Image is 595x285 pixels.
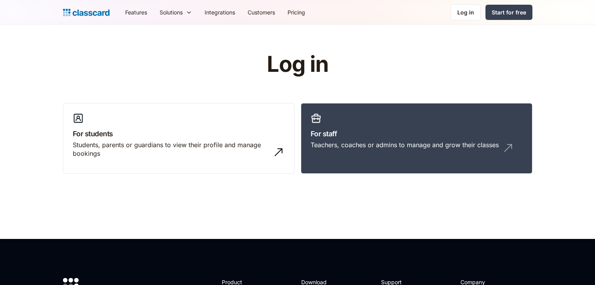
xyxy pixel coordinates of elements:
[73,128,285,139] h3: For students
[173,52,422,77] h1: Log in
[153,4,198,21] div: Solutions
[451,4,481,20] a: Log in
[492,8,526,16] div: Start for free
[63,7,110,18] a: Logo
[73,141,269,158] div: Students, parents or guardians to view their profile and manage bookings
[63,103,295,174] a: For studentsStudents, parents or guardians to view their profile and manage bookings
[160,8,183,16] div: Solutions
[281,4,311,21] a: Pricing
[311,141,499,149] div: Teachers, coaches or admins to manage and grow their classes
[119,4,153,21] a: Features
[457,8,474,16] div: Log in
[241,4,281,21] a: Customers
[485,5,532,20] a: Start for free
[301,103,532,174] a: For staffTeachers, coaches or admins to manage and grow their classes
[311,128,523,139] h3: For staff
[198,4,241,21] a: Integrations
